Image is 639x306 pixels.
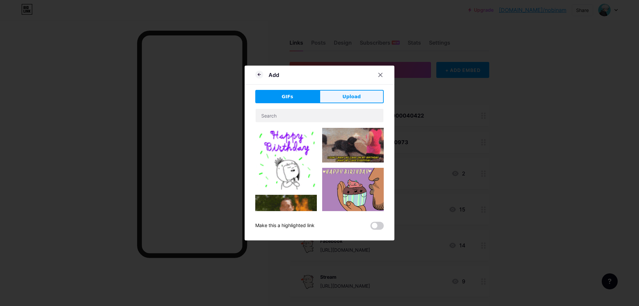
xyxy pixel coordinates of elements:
button: GIFs [255,90,319,103]
button: Upload [319,90,384,103]
span: Upload [342,93,361,100]
div: Add [269,71,279,79]
img: Gihpy [255,128,317,189]
img: Gihpy [322,128,384,162]
img: Gihpy [255,195,317,280]
img: Gihpy [322,168,384,212]
div: Make this a highlighted link [255,222,315,230]
span: GIFs [282,93,293,100]
input: Search [256,109,383,122]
